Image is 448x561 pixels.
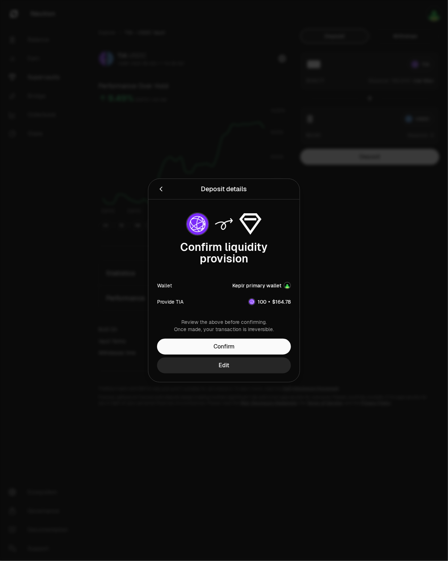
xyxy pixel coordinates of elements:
[157,318,291,333] div: Review the above before confirming. Once made, your transaction is irreversible.
[157,339,291,355] button: Confirm
[157,282,172,289] div: Wallet
[157,241,291,265] div: Confirm liquidity provision
[232,282,282,289] div: Keplr primary wallet
[157,184,165,194] button: Back
[157,357,291,373] button: Edit
[232,282,291,289] button: Keplr primary wallet
[284,282,291,289] img: Account Image
[157,298,183,305] div: Provide TIA
[201,184,247,194] div: Deposit details
[187,213,208,235] img: TIA Logo
[249,299,255,305] img: TIA Logo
